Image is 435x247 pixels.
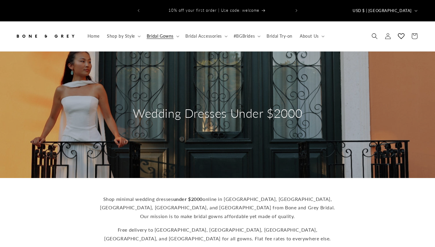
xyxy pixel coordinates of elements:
[84,30,103,42] a: Home
[263,30,296,42] a: Bridal Try-on
[290,5,303,16] button: Next announcement
[15,30,75,43] img: Bone and Grey Bridal
[133,105,302,121] h2: Wedding Dresses Under $2000
[368,30,381,43] summary: Search
[143,30,182,42] summary: Bridal Gowns
[100,195,335,221] p: Shop minimal wedding dresses online in [GEOGRAPHIC_DATA], [GEOGRAPHIC_DATA], [GEOGRAPHIC_DATA], [...
[107,33,135,39] span: Shop by Style
[353,8,412,14] span: USD $ | [GEOGRAPHIC_DATA]
[147,33,174,39] span: Bridal Gowns
[230,30,263,42] summary: #BGBrides
[349,5,420,16] button: USD $ | [GEOGRAPHIC_DATA]
[103,30,143,42] summary: Shop by Style
[13,27,78,45] a: Bone and Grey Bridal
[185,33,222,39] span: Bridal Accessories
[168,8,259,13] span: 10% off your first order | Use code: welcome
[100,226,335,243] p: Free delivery to [GEOGRAPHIC_DATA], [GEOGRAPHIC_DATA], [GEOGRAPHIC_DATA], [GEOGRAPHIC_DATA], and ...
[182,30,230,42] summary: Bridal Accessories
[88,33,100,39] span: Home
[173,196,203,202] strong: under $2000
[296,30,327,42] summary: About Us
[234,33,255,39] span: #BGBrides
[300,33,319,39] span: About Us
[132,5,145,16] button: Previous announcement
[267,33,293,39] span: Bridal Try-on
